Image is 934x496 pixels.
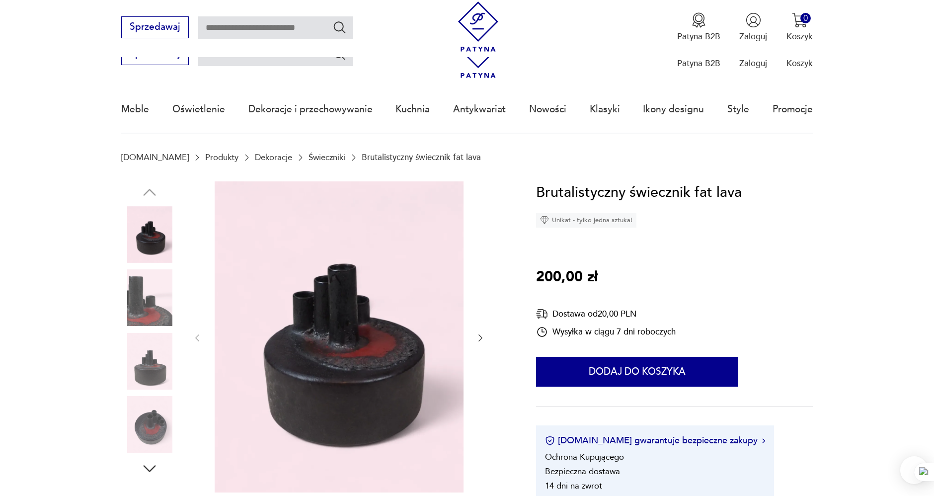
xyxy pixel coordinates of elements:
[395,86,430,132] a: Kuchnia
[773,86,813,132] a: Promocje
[332,20,347,34] button: Szukaj
[529,86,566,132] a: Nowości
[121,153,189,162] a: [DOMAIN_NAME]
[205,153,238,162] a: Produkty
[536,357,738,387] button: Dodaj do koszyka
[762,438,765,443] img: Ikona strzałki w prawo
[545,451,624,463] li: Ochrona Kupującego
[677,31,720,42] p: Patyna B2B
[545,436,555,446] img: Ikona certyfikatu
[121,86,149,132] a: Meble
[121,396,178,453] img: Zdjęcie produktu Brutalistyczny świecznik fat lava
[800,13,811,23] div: 0
[691,12,706,28] img: Ikona medalu
[362,153,481,162] p: Brutalistyczny świecznik fat lava
[121,16,188,38] button: Sprzedawaj
[255,153,292,162] a: Dekoracje
[215,181,464,493] img: Zdjęcie produktu Brutalistyczny świecznik fat lava
[590,86,620,132] a: Klasyki
[786,12,813,42] button: 0Koszyk
[677,58,720,69] p: Patyna B2B
[545,466,620,477] li: Bezpieczna dostawa
[643,86,704,132] a: Ikony designu
[739,31,767,42] p: Zaloguj
[248,86,373,132] a: Dekoracje i przechowywanie
[677,12,720,42] a: Ikona medaluPatyna B2B
[121,51,188,59] a: Sprzedawaj
[536,308,548,320] img: Ikona dostawy
[536,181,742,204] h1: Brutalistyczny świecznik fat lava
[309,153,345,162] a: Świeczniki
[453,1,503,52] img: Patyna - sklep z meblami i dekoracjami vintage
[540,216,549,225] img: Ikona diamentu
[786,58,813,69] p: Koszyk
[677,12,720,42] button: Patyna B2B
[536,326,676,338] div: Wysyłka w ciągu 7 dni roboczych
[332,47,347,61] button: Szukaj
[739,12,767,42] button: Zaloguj
[121,333,178,390] img: Zdjęcie produktu Brutalistyczny świecznik fat lava
[739,58,767,69] p: Zaloguj
[536,308,676,320] div: Dostawa od 20,00 PLN
[172,86,225,132] a: Oświetlenie
[536,213,636,228] div: Unikat - tylko jedna sztuka!
[727,86,749,132] a: Style
[792,12,807,28] img: Ikona koszyka
[900,456,928,484] iframe: Smartsupp widget button
[786,31,813,42] p: Koszyk
[545,480,602,492] li: 14 dni na zwrot
[545,434,765,447] button: [DOMAIN_NAME] gwarantuje bezpieczne zakupy
[746,12,761,28] img: Ikonka użytkownika
[453,86,506,132] a: Antykwariat
[121,206,178,263] img: Zdjęcie produktu Brutalistyczny świecznik fat lava
[536,266,598,289] p: 200,00 zł
[121,269,178,326] img: Zdjęcie produktu Brutalistyczny świecznik fat lava
[121,24,188,32] a: Sprzedawaj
